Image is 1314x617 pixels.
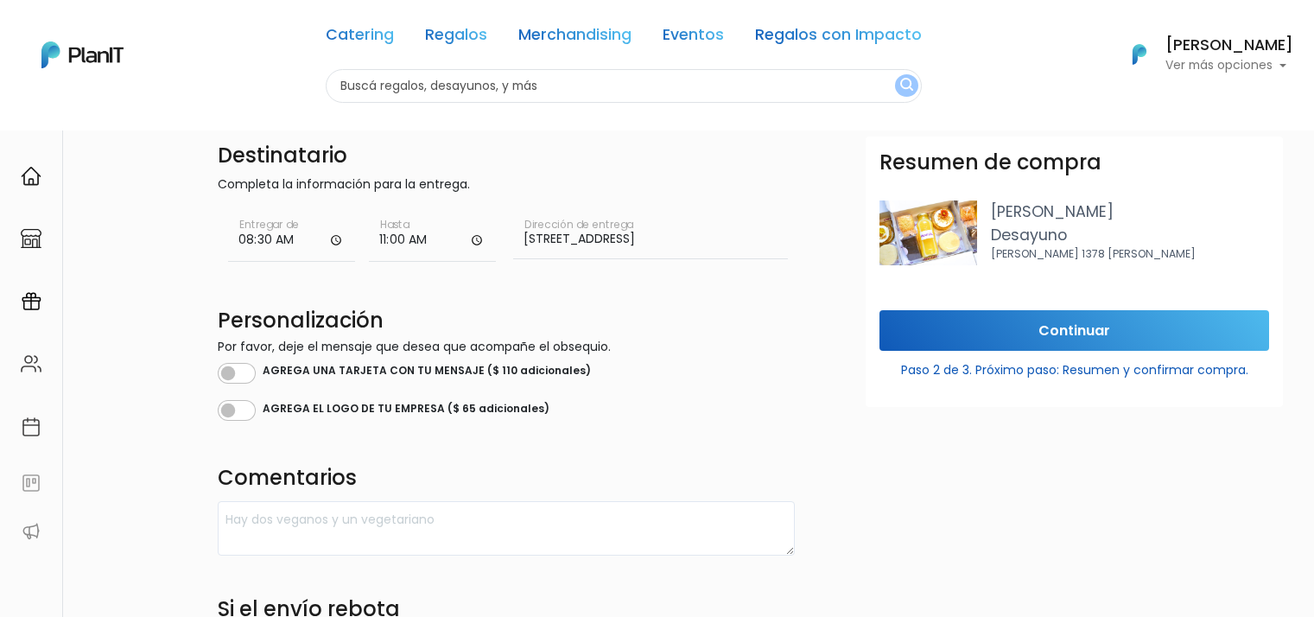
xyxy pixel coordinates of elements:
p: Paso 2 de 3. Próximo paso: Resumen y confirmar compra. [879,354,1269,379]
img: feedback-78b5a0c8f98aac82b08bfc38622c3050aee476f2c9584af64705fc4e61158814.svg [21,473,41,493]
label: AGREGA EL LOGO DE TU EMPRESA ($ 65 adicionales) [263,401,549,422]
img: PlanIt Logo [1120,35,1158,73]
img: campaigns-02234683943229c281be62815700db0a1741e53638e28bf9629b52c665b00959.svg [21,291,41,312]
input: Continuar [879,310,1269,351]
h4: Destinatario [218,143,795,169]
h4: Comentarios [218,466,795,494]
p: Desayuno [991,224,1269,246]
img: calendar-87d922413cdce8b2cf7b7f5f62616a5cf9e4887200fb71536465627b3292af00.svg [21,417,41,437]
h3: Resumen de compra [879,150,1101,175]
button: PlanIt Logo [PERSON_NAME] Ver más opciones [1110,32,1293,77]
img: people-662611757002400ad9ed0e3c099ab2801c6687ba6c219adb57efc949bc21e19d.svg [21,353,41,374]
img: 1.5_cajita_feliz.png [879,200,977,265]
label: AGREGA UNA TARJETA CON TU MENSAJE ($ 110 adicionales) [263,363,591,384]
img: home-e721727adea9d79c4d83392d1f703f7f8bce08238fde08b1acbfd93340b81755.svg [21,166,41,187]
p: [PERSON_NAME] [991,200,1269,223]
input: Buscá regalos, desayunos, y más [326,69,922,103]
p: Ver más opciones [1165,60,1293,72]
h4: Personalización [218,310,795,334]
img: marketplace-4ceaa7011d94191e9ded77b95e3339b90024bf715f7c57f8cf31f2d8c509eaba.svg [21,228,41,249]
a: Catering [326,28,394,48]
h6: [PERSON_NAME] [1165,38,1293,54]
a: Regalos [425,28,487,48]
p: Completa la información para la entrega. [218,175,795,197]
a: Eventos [663,28,724,48]
a: Regalos con Impacto [755,28,922,48]
input: Horario [228,211,355,263]
input: Dirección de entrega [513,211,788,259]
img: search_button-432b6d5273f82d61273b3651a40e1bd1b912527efae98b1b7a1b2c0702e16a8d.svg [900,78,913,94]
img: partners-52edf745621dab592f3b2c58e3bca9d71375a7ef29c3b500c9f145b62cc070d4.svg [21,521,41,542]
a: Merchandising [518,28,632,48]
input: Hasta [369,211,496,263]
p: [PERSON_NAME] 1378 [PERSON_NAME] [991,246,1269,262]
p: Por favor, deje el mensaje que desea que acompañe el obsequio. [218,338,795,356]
img: PlanIt Logo [41,41,124,68]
